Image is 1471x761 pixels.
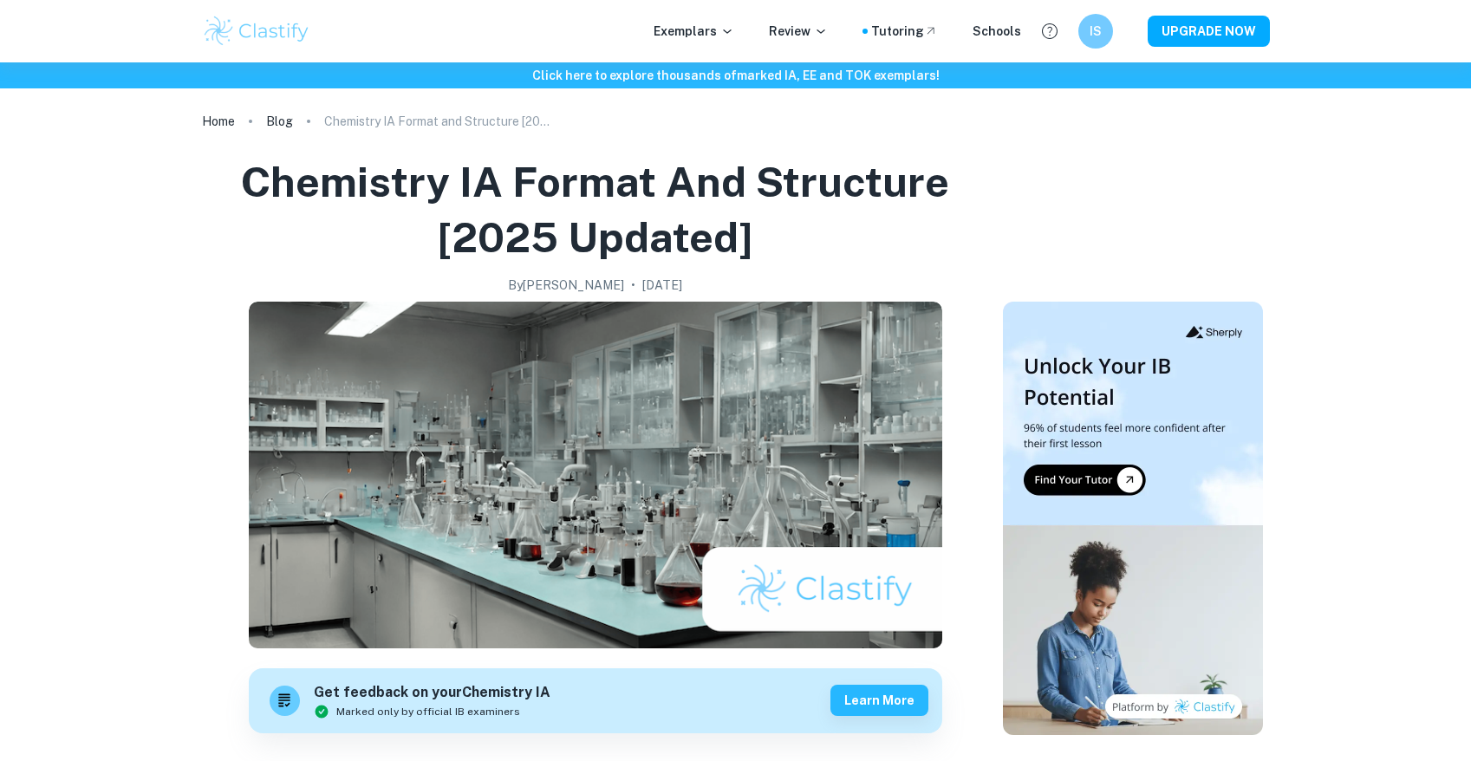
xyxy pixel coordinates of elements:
[1003,302,1263,735] img: Thumbnail
[3,66,1468,85] h6: Click here to explore thousands of marked IA, EE and TOK exemplars !
[249,302,942,648] img: Chemistry IA Format and Structure [2025 updated] cover image
[202,14,312,49] img: Clastify logo
[508,276,624,295] h2: By [PERSON_NAME]
[642,276,682,295] h2: [DATE]
[1085,22,1105,41] h6: IS
[830,685,928,716] button: Learn more
[1035,16,1064,46] button: Help and Feedback
[324,112,550,131] p: Chemistry IA Format and Structure [2025 updated]
[266,109,293,133] a: Blog
[202,109,235,133] a: Home
[654,22,734,41] p: Exemplars
[973,22,1021,41] a: Schools
[1078,14,1113,49] button: IS
[336,704,520,719] span: Marked only by official IB examiners
[314,682,550,704] h6: Get feedback on your Chemistry IA
[249,668,942,733] a: Get feedback on yourChemistry IAMarked only by official IB examinersLearn more
[871,22,938,41] a: Tutoring
[209,154,982,265] h1: Chemistry IA Format and Structure [2025 updated]
[631,276,635,295] p: •
[1148,16,1270,47] button: UPGRADE NOW
[769,22,828,41] p: Review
